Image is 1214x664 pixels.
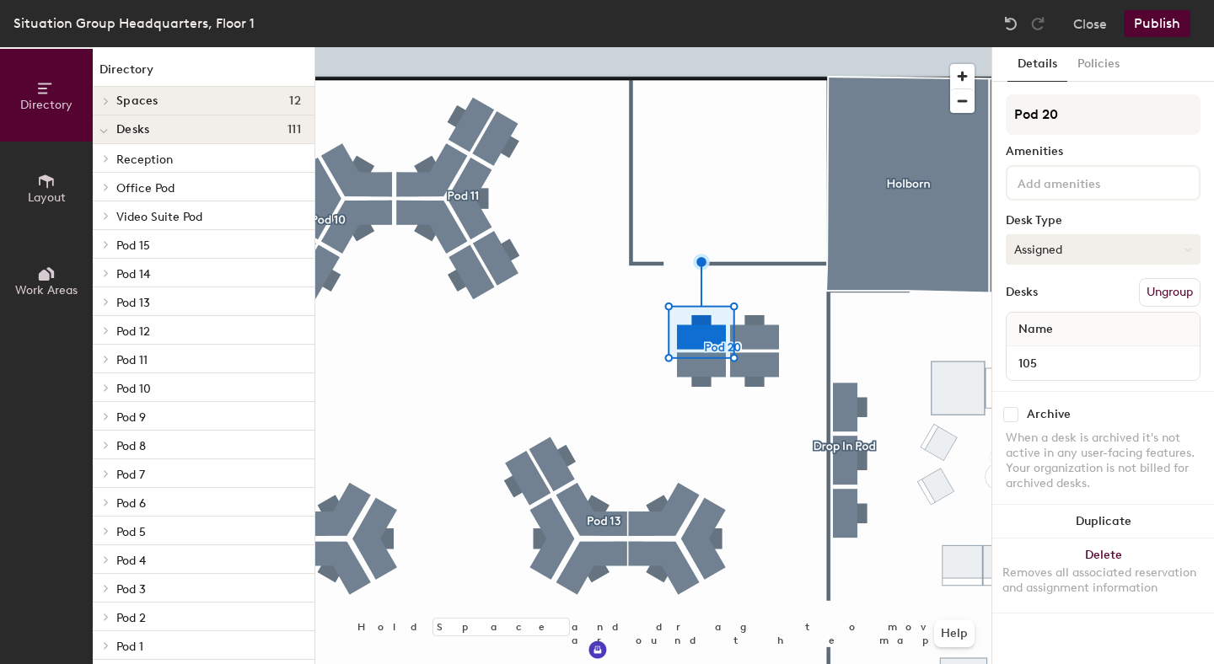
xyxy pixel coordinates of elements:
button: Publish [1124,10,1190,37]
span: Pod 2 [116,611,146,625]
input: Add amenities [1014,172,1166,192]
span: Pod 7 [116,468,145,482]
input: Unnamed desk [1010,351,1196,375]
h1: Directory [93,61,314,87]
button: Close [1073,10,1107,37]
span: Pod 1 [116,640,143,654]
button: Ungroup [1139,278,1201,307]
span: Work Areas [15,283,78,297]
div: Desks [1006,286,1038,299]
span: Pod 13 [116,296,150,310]
div: Removes all associated reservation and assignment information [1002,565,1204,596]
div: Desk Type [1006,214,1201,228]
button: Help [934,620,975,647]
span: Pod 11 [116,353,148,367]
span: Pod 9 [116,410,146,425]
span: Layout [28,190,66,205]
span: 12 [289,94,301,108]
button: Assigned [1006,234,1201,265]
div: Amenities [1006,145,1201,158]
button: Duplicate [992,505,1214,538]
img: Undo [1002,15,1019,32]
div: When a desk is archived it's not active in any user-facing features. Your organization is not bil... [1006,431,1201,491]
span: Pod 4 [116,554,146,568]
span: Pod 10 [116,382,151,396]
span: Pod 6 [116,496,146,511]
div: Situation Group Headquarters, Floor 1 [13,13,255,34]
button: Policies [1067,47,1130,82]
img: Redo [1029,15,1046,32]
span: Pod 15 [116,238,150,253]
span: Pod 12 [116,324,150,339]
span: Spaces [116,94,158,108]
div: Archive [1027,408,1071,421]
span: Name [1010,314,1061,345]
span: Pod 3 [116,582,146,597]
span: Video Suite Pod [116,210,202,224]
button: Details [1007,47,1067,82]
span: Office Pod [116,181,175,195]
button: DeleteRemoves all associated reservation and assignment information [992,538,1214,613]
span: Reception [116,153,173,167]
span: 111 [287,123,301,137]
span: Pod 8 [116,439,146,453]
span: Desks [116,123,149,137]
span: Directory [20,98,73,112]
span: Pod 5 [116,525,146,539]
span: Pod 14 [116,267,150,281]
